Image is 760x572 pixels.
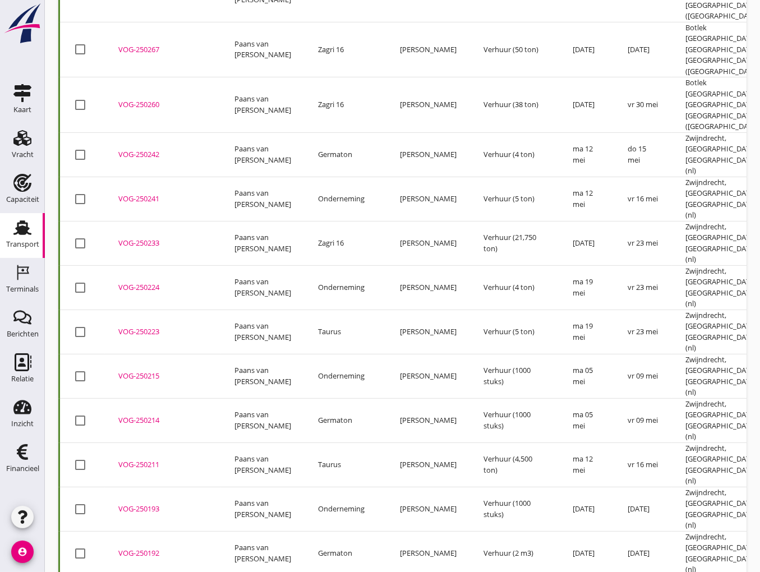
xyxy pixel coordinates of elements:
[614,310,672,354] td: vr 23 mei
[559,398,614,442] td: ma 05 mei
[118,504,208,515] div: VOG-250193
[12,151,34,158] div: Vracht
[559,132,614,177] td: ma 12 mei
[6,465,39,472] div: Financieel
[118,459,208,470] div: VOG-250211
[559,265,614,310] td: ma 19 mei
[386,398,470,442] td: [PERSON_NAME]
[614,487,672,531] td: [DATE]
[6,241,39,248] div: Transport
[305,487,386,531] td: Onderneming
[559,177,614,221] td: ma 12 mei
[305,77,386,133] td: Zagri 16
[221,77,305,133] td: Paans van [PERSON_NAME]
[559,310,614,354] td: ma 19 mei
[614,221,672,265] td: vr 23 mei
[221,177,305,221] td: Paans van [PERSON_NAME]
[118,193,208,205] div: VOG-250241
[221,398,305,442] td: Paans van [PERSON_NAME]
[11,375,34,382] div: Relatie
[386,22,470,77] td: [PERSON_NAME]
[614,354,672,398] td: vr 09 mei
[305,132,386,177] td: Germaton
[305,398,386,442] td: Germaton
[470,221,559,265] td: Verhuur (21,750 ton)
[7,330,39,338] div: Berichten
[221,354,305,398] td: Paans van [PERSON_NAME]
[559,22,614,77] td: [DATE]
[118,149,208,160] div: VOG-250242
[470,177,559,221] td: Verhuur (5 ton)
[118,371,208,382] div: VOG-250215
[559,354,614,398] td: ma 05 mei
[221,265,305,310] td: Paans van [PERSON_NAME]
[305,265,386,310] td: Onderneming
[386,487,470,531] td: [PERSON_NAME]
[559,77,614,133] td: [DATE]
[470,442,559,487] td: Verhuur (4,500 ton)
[221,310,305,354] td: Paans van [PERSON_NAME]
[470,310,559,354] td: Verhuur (5 ton)
[386,77,470,133] td: [PERSON_NAME]
[2,3,43,44] img: logo-small.a267ee39.svg
[614,265,672,310] td: vr 23 mei
[221,132,305,177] td: Paans van [PERSON_NAME]
[305,442,386,487] td: Taurus
[470,398,559,442] td: Verhuur (1000 stuks)
[614,22,672,77] td: [DATE]
[221,487,305,531] td: Paans van [PERSON_NAME]
[614,442,672,487] td: vr 16 mei
[13,106,31,113] div: Kaart
[118,548,208,559] div: VOG-250192
[559,442,614,487] td: ma 12 mei
[614,77,672,133] td: vr 30 mei
[559,221,614,265] td: [DATE]
[470,77,559,133] td: Verhuur (38 ton)
[386,132,470,177] td: [PERSON_NAME]
[118,282,208,293] div: VOG-250224
[386,310,470,354] td: [PERSON_NAME]
[386,442,470,487] td: [PERSON_NAME]
[221,221,305,265] td: Paans van [PERSON_NAME]
[11,541,34,563] i: account_circle
[386,177,470,221] td: [PERSON_NAME]
[559,487,614,531] td: [DATE]
[614,398,672,442] td: vr 09 mei
[6,285,39,293] div: Terminals
[386,265,470,310] td: [PERSON_NAME]
[305,354,386,398] td: Onderneming
[386,354,470,398] td: [PERSON_NAME]
[470,132,559,177] td: Verhuur (4 ton)
[470,22,559,77] td: Verhuur (50 ton)
[11,420,34,427] div: Inzicht
[221,442,305,487] td: Paans van [PERSON_NAME]
[118,326,208,338] div: VOG-250223
[614,132,672,177] td: do 15 mei
[470,487,559,531] td: Verhuur (1000 stuks)
[470,265,559,310] td: Verhuur (4 ton)
[305,177,386,221] td: Onderneming
[118,99,208,110] div: VOG-250260
[118,238,208,249] div: VOG-250233
[118,415,208,426] div: VOG-250214
[470,354,559,398] td: Verhuur (1000 stuks)
[614,177,672,221] td: vr 16 mei
[305,221,386,265] td: Zagri 16
[6,196,39,203] div: Capaciteit
[386,221,470,265] td: [PERSON_NAME]
[305,310,386,354] td: Taurus
[305,22,386,77] td: Zagri 16
[221,22,305,77] td: Paans van [PERSON_NAME]
[118,44,208,56] div: VOG-250267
